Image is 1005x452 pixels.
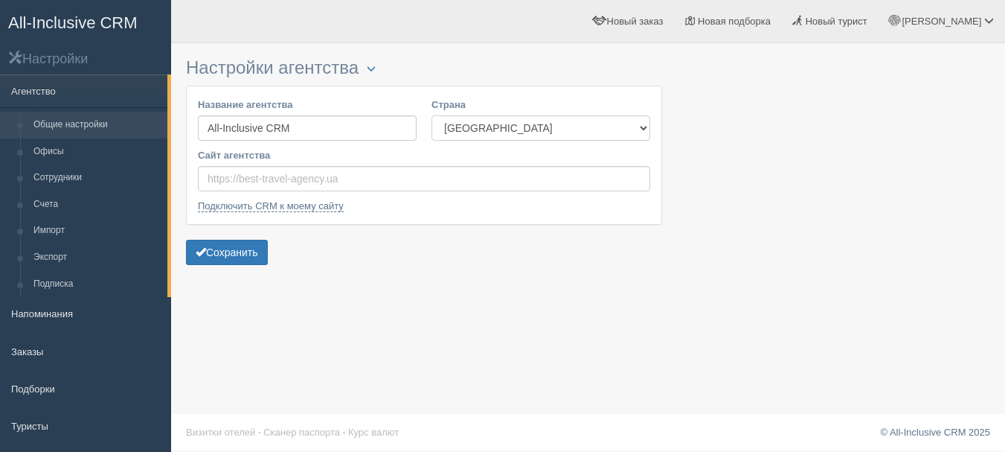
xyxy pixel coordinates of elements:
label: Страна [431,98,650,112]
a: Экспорт [27,244,167,271]
button: Сохранить [186,240,268,265]
input: https://best-travel-agency.ua [198,166,650,191]
span: [PERSON_NAME] [902,16,981,27]
a: All-Inclusive CRM [1,1,170,42]
h3: Настройки агентства [186,58,662,78]
a: Подписка [27,271,167,298]
a: Счета [27,191,167,218]
span: · [343,427,346,438]
a: Общие настройки [27,112,167,139]
span: Новая подборка [698,16,771,27]
span: Новый турист [806,16,867,27]
a: Подключить CRM к моему сайту [198,200,344,212]
label: Название агентства [198,98,417,112]
a: Визитки отелей [186,427,255,438]
a: Офисы [27,139,167,165]
a: © All-Inclusive CRM 2025 [880,427,990,438]
label: Сайт агентства [198,148,650,162]
a: Курс валют [348,427,399,438]
a: Сотрудники [27,165,167,191]
span: Новый заказ [607,16,664,27]
a: Импорт [27,217,167,244]
a: Сканер паспорта [263,427,340,438]
span: All-Inclusive CRM [8,13,138,32]
span: · [258,427,261,438]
